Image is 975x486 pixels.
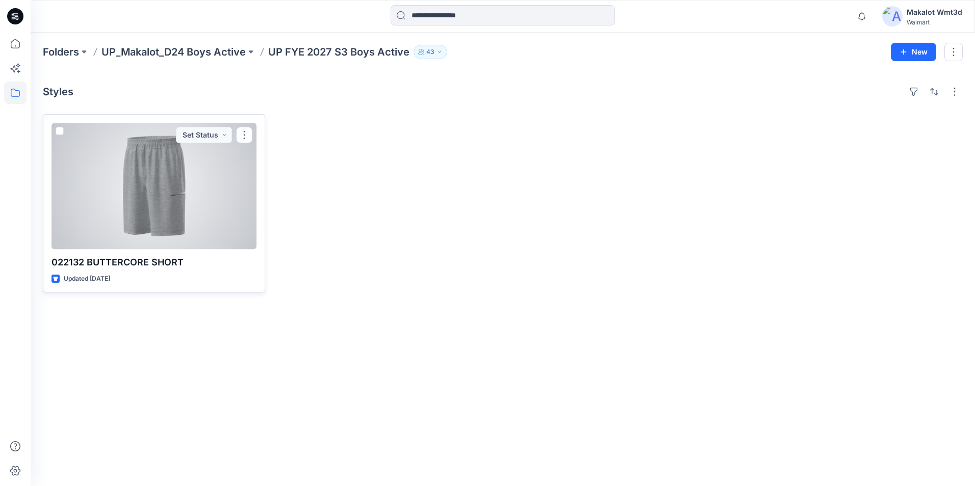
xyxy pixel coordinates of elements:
a: Folders [43,45,79,59]
p: UP FYE 2027 S3 Boys Active [268,45,409,59]
a: 022132 BUTTERCORE SHORT [52,123,256,249]
h4: Styles [43,86,73,98]
a: UP_Makalot_D24 Boys Active [101,45,246,59]
div: Walmart [907,18,962,26]
p: Updated [DATE] [64,274,110,284]
button: 43 [414,45,447,59]
p: 022132 BUTTERCORE SHORT [52,255,256,269]
p: 43 [426,46,434,58]
button: New [891,43,936,61]
div: Makalot Wmt3d [907,6,962,18]
img: avatar [882,6,903,26]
